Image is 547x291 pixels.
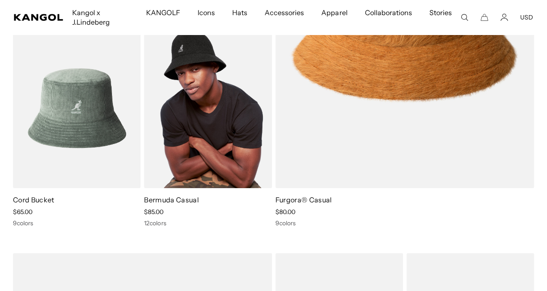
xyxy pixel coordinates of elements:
[275,208,295,216] span: $80.00
[14,14,64,21] a: Kangol
[500,13,508,21] a: Account
[520,13,533,21] button: USD
[144,28,272,189] img: Bermuda Casual
[275,195,332,204] a: Furgora® Casual
[13,208,32,216] span: $65.00
[144,208,163,216] span: $85.00
[461,13,468,21] summary: Search here
[144,195,198,204] a: Bermuda Casual
[13,195,54,204] a: Cord Bucket
[13,28,141,189] img: Cord Bucket
[480,13,488,21] button: Cart
[144,219,272,227] div: 12 colors
[275,219,534,227] div: 9 colors
[13,219,141,227] div: 9 colors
